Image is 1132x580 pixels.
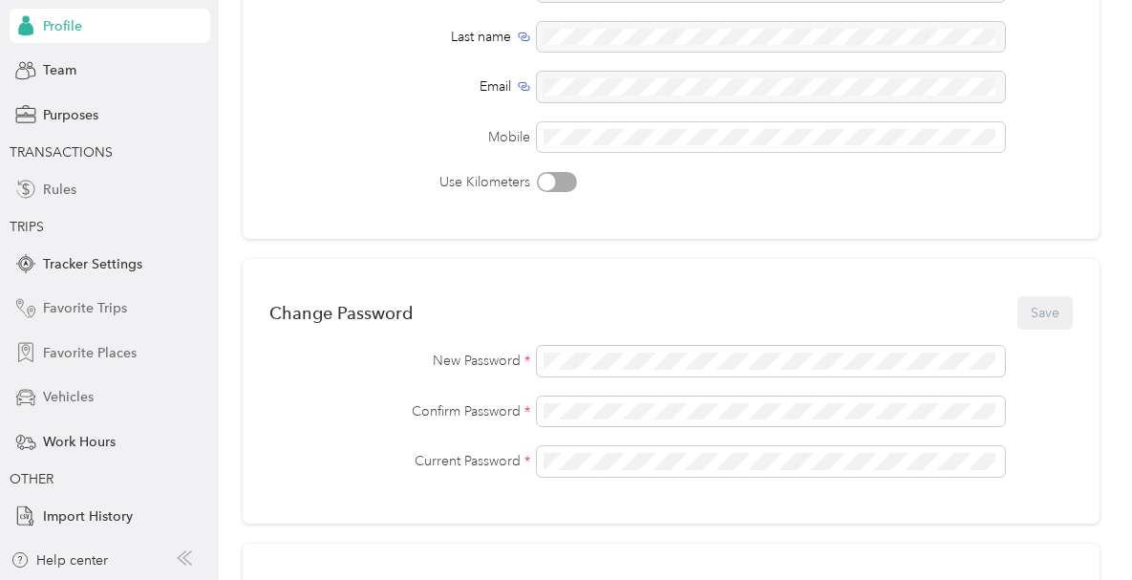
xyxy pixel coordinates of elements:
span: Email [480,76,511,97]
label: Mobile [269,127,530,147]
button: Help center [11,550,108,570]
span: Work Hours [43,432,116,452]
label: Use Kilometers [269,172,530,192]
span: Profile [43,16,82,36]
span: Purposes [43,105,98,125]
label: Current Password [269,451,530,471]
span: Vehicles [43,387,94,407]
div: Change Password [269,303,413,323]
iframe: Everlance-gr Chat Button Frame [1025,473,1132,580]
span: Team [43,60,76,80]
span: Rules [43,180,76,200]
span: Import History [43,506,133,526]
span: OTHER [10,471,53,487]
span: Favorite Trips [43,298,127,318]
span: TRIPS [10,219,44,235]
span: Favorite Places [43,343,137,363]
span: TRANSACTIONS [10,144,113,161]
span: Tracker Settings [43,254,142,274]
label: Confirm Password [269,401,530,421]
label: New Password [269,351,530,371]
span: Last name [451,27,511,47]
